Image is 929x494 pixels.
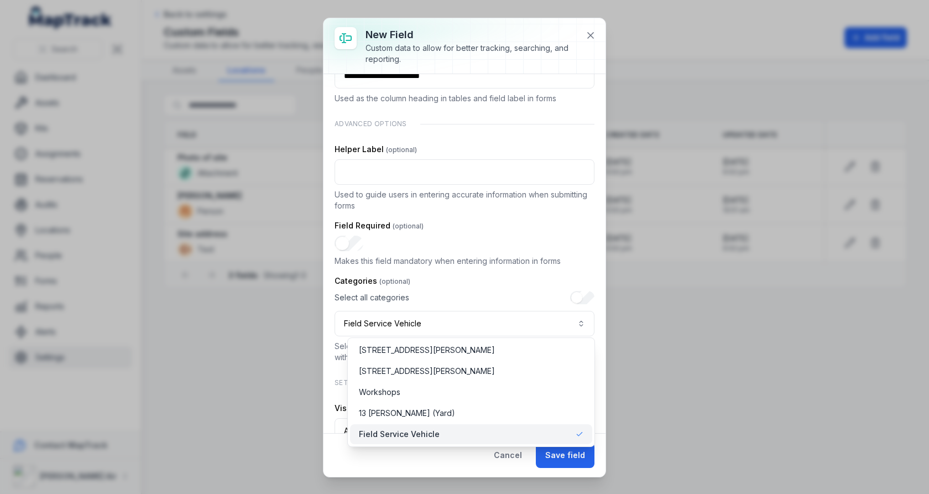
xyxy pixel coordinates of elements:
[359,345,495,356] span: [STREET_ADDRESS][PERSON_NAME]
[335,291,594,336] div: :r3rr:-form-item-label
[359,387,400,398] span: Workshops
[359,366,495,377] span: [STREET_ADDRESS][PERSON_NAME]
[347,337,594,447] div: Field Service Vehicle
[335,311,594,336] button: Field Service Vehicle
[359,429,440,440] span: Field Service Vehicle
[359,408,455,419] span: 13 [PERSON_NAME] (Yard)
